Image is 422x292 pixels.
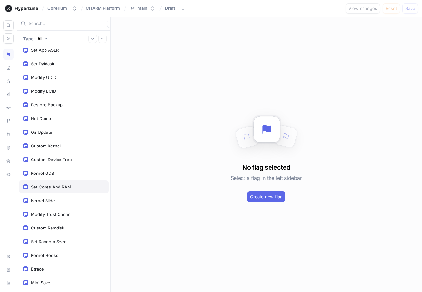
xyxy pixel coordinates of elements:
div: Custom Device Tree [31,157,72,162]
button: Create new flag [247,191,285,202]
div: Set Random Seed [31,239,67,244]
div: Pull requests [3,129,14,140]
span: Save [405,7,415,10]
button: Reset [383,3,400,14]
div: Restore Backup [31,102,63,107]
div: Kernel GDB [31,171,54,176]
span: CHARM Platform [86,6,120,10]
input: Search... [29,21,95,27]
div: main [138,6,147,11]
div: Draft [165,6,175,11]
span: Create new flag [250,195,283,199]
div: Documentation [3,264,14,275]
div: All [37,36,42,41]
div: Sign out [3,278,14,289]
div: Modify Trust Cache [31,212,71,217]
div: Corellium [47,6,67,11]
div: Preview [3,142,14,153]
button: Draft [163,3,188,14]
div: Modify UDID [31,75,56,80]
div: Experiments [3,76,14,87]
h3: No flag selected [242,162,290,172]
div: Schema [3,62,14,73]
div: Settings [3,169,14,180]
div: Custom Kernel [31,143,61,148]
div: Diff [3,102,14,113]
button: Type: All [21,33,50,44]
button: main [127,3,158,14]
div: Btrace [31,266,44,271]
div: Set Cores And RAM [31,184,71,189]
span: View changes [349,7,377,10]
div: Logs [3,156,14,167]
div: Flags [3,49,14,60]
div: Custom Ramdisk [31,225,64,230]
button: Collapse all [98,35,107,43]
div: Branches [3,116,14,127]
span: Reset [386,7,397,10]
div: Os Update [31,130,52,135]
div: Kernel Slide [31,198,55,203]
p: Type: [23,36,35,41]
div: Live chat [3,251,14,262]
button: Expand all [88,35,97,43]
div: Kernel Hooks [31,253,58,258]
h5: Select a flag in the left sidebar [231,172,302,184]
div: Analytics [3,89,14,100]
div: Set App ASLR [31,48,59,53]
div: Net Dump [31,116,51,121]
div: Modify ECID [31,89,56,94]
button: Corellium [45,3,80,14]
button: Save [402,3,418,14]
div: Mini Save [31,280,50,285]
div: Set Dyldaslr [31,61,55,66]
button: View changes [346,3,380,14]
